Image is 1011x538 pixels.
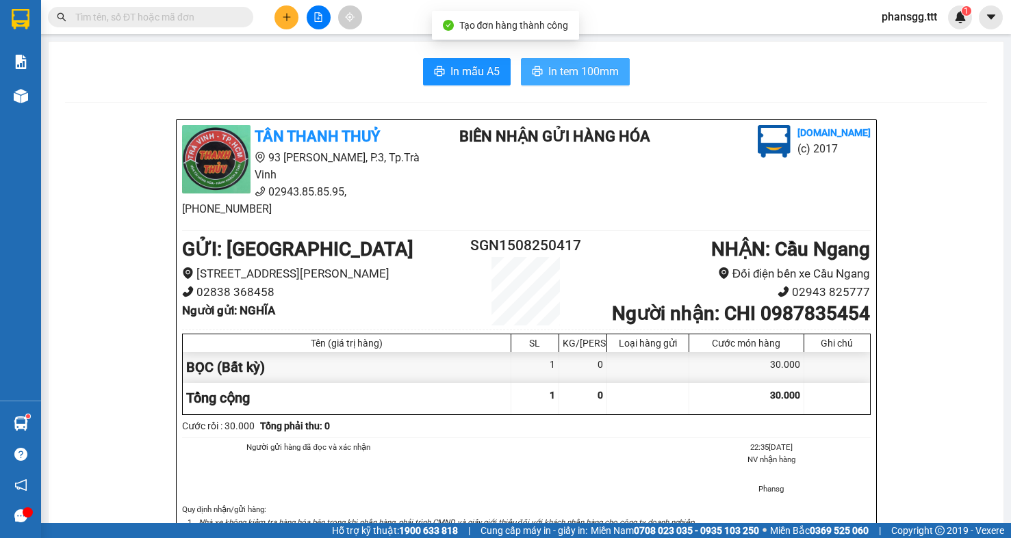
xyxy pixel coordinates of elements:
[718,267,730,279] span: environment
[182,125,251,193] img: logo.jpg
[459,128,650,145] b: BIÊN NHẬN GỬI HÀNG HÓA
[14,509,27,522] span: message
[954,11,967,23] img: icon-new-feature
[778,286,789,297] span: phone
[182,183,437,217] li: 02943.85.85.95, [PHONE_NUMBER]
[689,352,804,383] div: 30.000
[611,338,685,349] div: Loại hàng gửi
[182,267,194,279] span: environment
[26,414,30,418] sup: 1
[14,416,28,431] img: warehouse-icon
[199,517,696,527] i: Nhà xe không kiểm tra hàng hóa bên trong khi nhận hàng, phải trình CMND và giấy giới thiệu đối vớ...
[598,390,603,401] span: 0
[14,89,28,103] img: warehouse-icon
[434,66,445,79] span: printer
[550,390,555,401] span: 1
[450,63,500,80] span: In mẫu A5
[612,302,870,325] b: Người nhận : CHI 0987835454
[182,149,437,183] li: 93 [PERSON_NAME], P.3, Tp.Trà Vinh
[57,12,66,22] span: search
[12,9,29,29] img: logo-vxr
[75,10,237,25] input: Tìm tên, số ĐT hoặc mã đơn
[469,234,584,257] h2: SGN1508250417
[182,304,275,317] b: Người gửi : NGHĨA
[591,523,759,538] span: Miền Nam
[345,12,355,22] span: aim
[274,5,298,29] button: plus
[511,352,559,383] div: 1
[797,127,871,138] b: [DOMAIN_NAME]
[399,525,458,536] strong: 1900 633 818
[186,338,507,349] div: Tên (giá trị hàng)
[770,523,869,538] span: Miền Bắc
[186,390,250,406] span: Tổng cộng
[693,338,800,349] div: Cước món hàng
[583,283,870,301] li: 02943 825777
[935,526,945,535] span: copyright
[481,523,587,538] span: Cung cấp máy in - giấy in:
[182,283,469,301] li: 02838 368458
[563,338,603,349] div: KG/[PERSON_NAME]
[532,66,543,79] span: printer
[14,448,27,461] span: question-circle
[810,525,869,536] strong: 0369 525 060
[255,152,266,163] span: environment
[307,5,331,29] button: file-add
[182,265,469,283] li: [STREET_ADDRESS][PERSON_NAME]
[183,352,511,383] div: BỌC (Bất kỳ)
[209,441,408,453] li: Người gửi hàng đã đọc và xác nhận
[14,55,28,69] img: solution-icon
[282,12,292,22] span: plus
[763,528,767,533] span: ⚪️
[182,238,413,260] b: GỬI : [GEOGRAPHIC_DATA]
[559,352,607,383] div: 0
[672,453,871,466] li: NV nhận hàng
[672,483,871,495] li: Phansg
[423,58,511,85] button: printerIn mẫu A5
[879,523,881,538] span: |
[313,12,323,22] span: file-add
[672,441,871,453] li: 22:35[DATE]
[260,420,330,431] b: Tổng phải thu: 0
[583,265,870,283] li: Đối điện bến xe Cầu Ngang
[338,5,362,29] button: aim
[985,11,997,23] span: caret-down
[871,8,948,25] span: phansgg.ttt
[459,20,569,31] span: Tạo đơn hàng thành công
[979,5,1003,29] button: caret-down
[443,20,454,31] span: check-circle
[808,338,867,349] div: Ghi chú
[962,6,971,16] sup: 1
[548,63,619,80] span: In tem 100mm
[14,479,27,492] span: notification
[770,390,800,401] span: 30.000
[255,128,380,145] b: TÂN THANH THUỶ
[468,523,470,538] span: |
[255,186,266,197] span: phone
[332,523,458,538] span: Hỗ trợ kỹ thuật:
[964,6,969,16] span: 1
[758,125,791,158] img: logo.jpg
[182,286,194,297] span: phone
[515,338,555,349] div: SL
[797,140,871,157] li: (c) 2017
[711,238,870,260] b: NHẬN : Cầu Ngang
[634,525,759,536] strong: 0708 023 035 - 0935 103 250
[521,58,630,85] button: printerIn tem 100mm
[182,418,255,433] div: Cước rồi : 30.000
